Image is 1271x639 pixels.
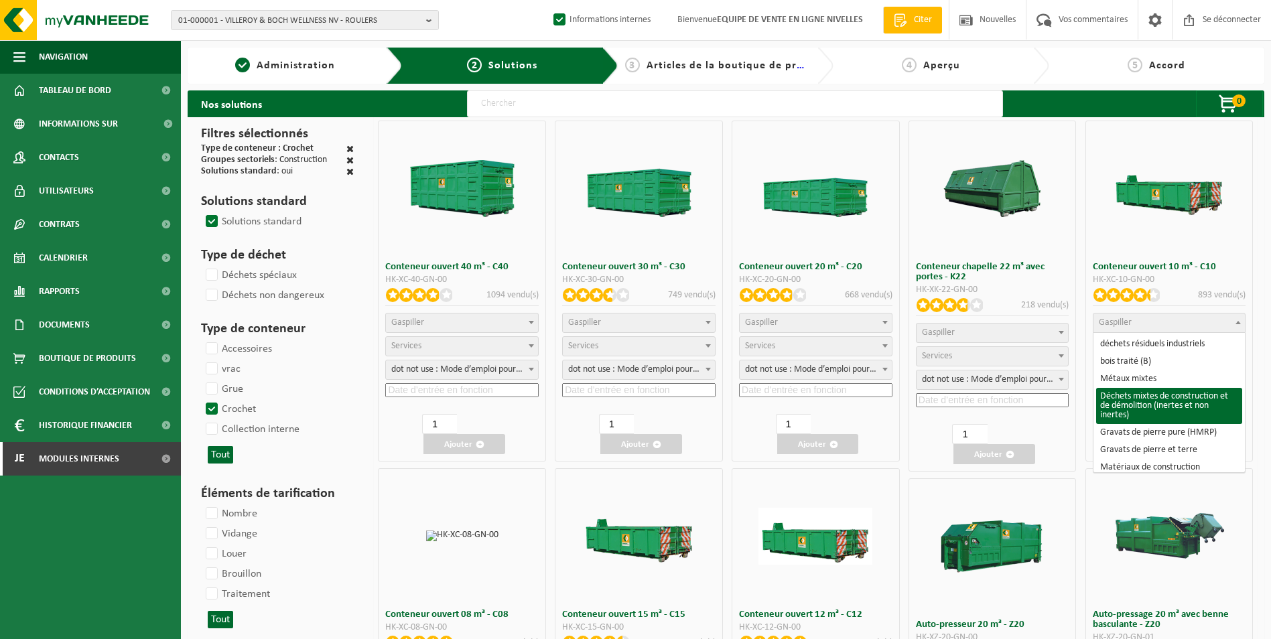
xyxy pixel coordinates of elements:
[39,107,155,141] span: Informations sur l’entreprise
[39,375,150,409] span: Conditions d’acceptation
[625,58,807,74] a: 3Articles de la boutique de produits
[745,341,775,351] span: Services
[386,360,538,379] span: dot not use : Manual voor MyVanheede
[39,241,88,275] span: Calendrier
[203,339,272,359] label: Accessoires
[426,530,498,541] img: HK-XC-08-GN-00
[582,160,696,217] img: HK-XC-30-GN-00
[203,419,299,439] label: Collection interne
[582,508,696,565] img: HK-XC-15-GN-00
[1093,610,1246,630] h3: Auto-pressage 20 m³ avec benne basculante - Z20
[1196,90,1263,117] button: 0
[423,434,505,454] button: Ajouter
[621,440,649,449] font: Ajouter
[902,58,917,72] span: 4
[1093,262,1246,272] h3: Conteneur ouvert 10 m³ - C10
[203,399,256,419] label: Crochet
[1056,58,1258,74] a: 5Accord
[39,409,132,442] span: Historique financier
[916,370,1069,390] span: dot not use : Manual voor MyVanheede
[917,370,1069,389] span: dot not use : Manual voor MyVanheede
[467,58,482,72] span: 2
[1128,58,1142,72] span: 5
[562,262,716,272] h3: Conteneur ouvert 30 m³ - C30
[953,444,1035,464] button: Ajouter
[739,610,892,620] h3: Conteneur ouvert 12 m³ - C12
[935,489,1049,603] img: HK-XZ-20-GN-00
[201,484,354,504] h3: Éléments de tarification
[562,383,716,397] input: Date d’entrée en fonction
[916,262,1069,282] h3: Conteneur chapelle 22 m³ avec portes - K22
[600,434,682,454] button: Ajouter
[562,275,716,285] div: HK-XC-30-GN-00
[776,414,811,434] input: 1
[1021,298,1069,312] p: 218 vendu(s)
[911,13,935,27] span: Citer
[739,360,892,380] span: dot not use : Manual voor MyVanheede
[739,623,892,632] div: HK-XC-12-GN-00
[171,10,439,30] button: 01-000001 - VILLEROY & BOCH WELLNESS NV - ROULERS
[758,160,872,217] img: HK-XC-20-GN-00
[1149,60,1185,71] span: Accord
[916,285,1069,295] div: HK-XK-22-GN-00
[39,442,119,476] span: Modules internes
[444,440,472,449] font: Ajouter
[923,60,960,71] span: Aperçu
[39,308,90,342] span: Documents
[1096,370,1243,388] li: Métaux mixtes
[201,245,354,265] h3: Type de déchet
[845,288,892,302] p: 668 vendu(s)
[391,317,424,328] span: Gaspiller
[677,15,863,25] font: Bienvenue
[422,414,457,434] input: 1
[385,262,539,272] h3: Conteneur ouvert 40 m³ - C40
[203,504,257,524] label: Nombre
[974,450,1002,459] font: Ajouter
[922,328,955,338] span: Gaspiller
[257,60,335,71] span: Administration
[39,74,111,107] span: Tableau de bord
[39,342,136,375] span: Boutique de produits
[1099,317,1132,328] span: Gaspiller
[385,610,539,620] h3: Conteneur ouvert 08 m³ - C08
[203,584,270,604] label: Traitement
[935,160,1049,217] img: HK-XK-22-GN-00
[740,360,892,379] span: dot not use : Manual voor MyVanheede
[201,143,314,153] span: Type de conteneur : Crochet
[840,58,1022,74] a: 4Aperçu
[745,317,778,328] span: Gaspiller
[1096,388,1243,424] li: Déchets mixtes de construction et de démolition (inertes et non inertes)
[194,58,376,74] a: 1Administration
[922,351,952,361] span: Services
[203,544,247,564] label: Louer
[39,208,80,241] span: Contrats
[385,275,539,285] div: HK-XC-40-GN-00
[568,341,598,351] span: Services
[385,383,539,397] input: Date d’entrée en fonction
[562,623,716,632] div: HK-XC-15-GN-00
[467,90,1003,117] input: Chercher
[39,40,88,74] span: Navigation
[1096,353,1243,370] li: bois traité (B)
[1093,275,1246,285] div: HK-XC-10-GN-00
[488,60,537,71] span: Solutions
[13,442,25,476] span: Je
[739,275,892,285] div: HK-XC-20-GN-00
[203,212,302,232] label: Solutions standard
[385,360,539,380] span: dot not use : Manual voor MyVanheede
[201,166,277,176] span: Solutions standard
[1198,288,1246,302] p: 893 vendu(s)
[201,155,327,167] div: : Construction
[201,319,354,339] h3: Type de conteneur
[203,265,297,285] label: Déchets spéciaux
[203,379,243,399] label: Grue
[413,58,591,74] a: 2Solutions
[599,414,634,434] input: 1
[1112,508,1226,565] img: HK-XZ-20-GN-01
[178,11,421,31] span: 01-000001 - VILLEROY & BOCH WELLNESS NV - ROULERS
[235,58,250,72] span: 1
[201,167,293,178] div: : oui
[916,620,1069,630] h3: Auto-presseur 20 m³ - Z20
[1096,336,1243,353] li: déchets résiduels industriels
[739,262,892,272] h3: Conteneur ouvert 20 m³ - C20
